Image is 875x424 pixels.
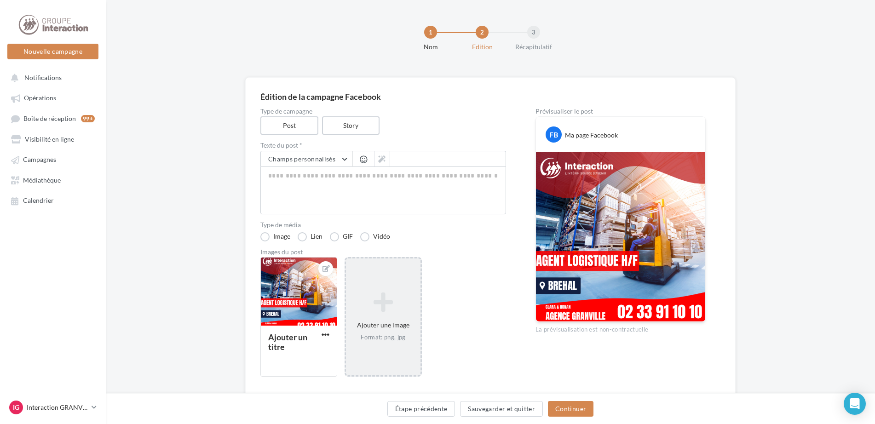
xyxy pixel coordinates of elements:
span: Visibilité en ligne [25,135,74,143]
span: Calendrier [23,197,54,205]
span: Notifications [24,74,62,81]
div: 1 [424,26,437,39]
a: Visibilité en ligne [6,131,100,147]
div: La prévisualisation est non-contractuelle [535,322,706,334]
button: Notifications [6,69,97,86]
button: Champs personnalisés [261,151,352,167]
a: Calendrier [6,192,100,208]
div: Édition de la campagne Facebook [260,92,720,101]
a: Médiathèque [6,172,100,188]
button: Sauvegarder et quitter [460,401,543,417]
label: GIF [330,232,353,241]
label: Post [260,116,318,135]
div: Nom [401,42,460,52]
div: Récapitulatif [504,42,563,52]
a: IG Interaction GRANVILLE [7,399,98,416]
label: Vidéo [360,232,390,241]
label: Texte du post * [260,142,506,149]
p: Interaction GRANVILLE [27,403,88,412]
label: Story [322,116,380,135]
div: FB [546,126,562,143]
div: Images du post [260,249,506,255]
button: Continuer [548,401,593,417]
label: Type de campagne [260,108,506,115]
div: Ajouter un titre [268,332,307,352]
label: Type de média [260,222,506,228]
span: Médiathèque [23,176,61,184]
a: Opérations [6,89,100,106]
div: 99+ [81,115,95,122]
div: Open Intercom Messenger [844,393,866,415]
div: Prévisualiser le post [535,108,706,115]
span: Boîte de réception [23,115,76,122]
span: Campagnes [23,156,56,164]
div: 2 [476,26,489,39]
label: Lien [298,232,322,241]
span: Champs personnalisés [268,155,335,163]
div: Edition [453,42,512,52]
div: Ma page Facebook [565,131,618,140]
span: Opérations [24,94,56,102]
a: Boîte de réception99+ [6,110,100,127]
label: Image [260,232,290,241]
div: 3 [527,26,540,39]
span: IG [13,403,19,412]
button: Étape précédente [387,401,455,417]
a: Campagnes [6,151,100,167]
button: Nouvelle campagne [7,44,98,59]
